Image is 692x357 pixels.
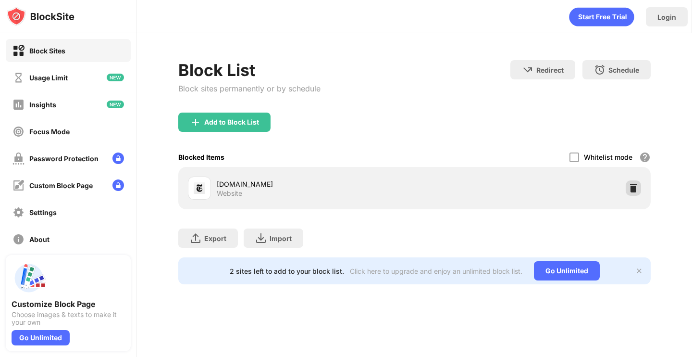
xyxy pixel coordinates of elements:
div: Usage Limit [29,74,68,82]
img: settings-off.svg [12,206,25,218]
img: lock-menu.svg [112,179,124,191]
div: Add to Block List [204,118,259,126]
img: time-usage-off.svg [12,72,25,84]
div: Choose images & texts to make it your own [12,311,125,326]
div: Schedule [608,66,639,74]
img: x-button.svg [635,267,643,275]
img: favicons [194,182,205,194]
div: Blocked Items [178,153,224,161]
div: Go Unlimited [12,330,70,345]
div: 2 sites left to add to your block list. [230,267,344,275]
div: Export [204,234,226,242]
div: Redirect [536,66,564,74]
img: about-off.svg [12,233,25,245]
div: Click here to upgrade and enjoy an unlimited block list. [350,267,522,275]
img: lock-menu.svg [112,153,124,164]
div: Whitelist mode [584,153,632,161]
div: Website [217,189,242,198]
img: focus-off.svg [12,126,25,138]
div: Import [270,234,292,242]
img: push-custom-page.svg [12,261,46,295]
img: insights-off.svg [12,99,25,111]
div: Insights [29,101,56,109]
div: Block sites permanently or by schedule [178,84,321,93]
div: Go Unlimited [534,261,600,280]
div: Custom Block Page [29,181,93,190]
img: new-icon.svg [107,101,124,108]
div: [DOMAIN_NAME] [217,179,414,189]
img: logo-blocksite.svg [7,7,74,26]
div: About [29,235,49,243]
div: Block Sites [29,47,65,55]
img: block-on.svg [12,45,25,57]
img: new-icon.svg [107,74,124,81]
div: Block List [178,60,321,80]
div: Login [657,13,676,21]
div: Focus Mode [29,127,70,136]
div: Password Protection [29,154,99,163]
div: Settings [29,208,57,217]
div: animation [569,7,634,26]
img: customize-block-page-off.svg [12,179,25,191]
img: password-protection-off.svg [12,153,25,165]
div: Customize Block Page [12,299,125,309]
